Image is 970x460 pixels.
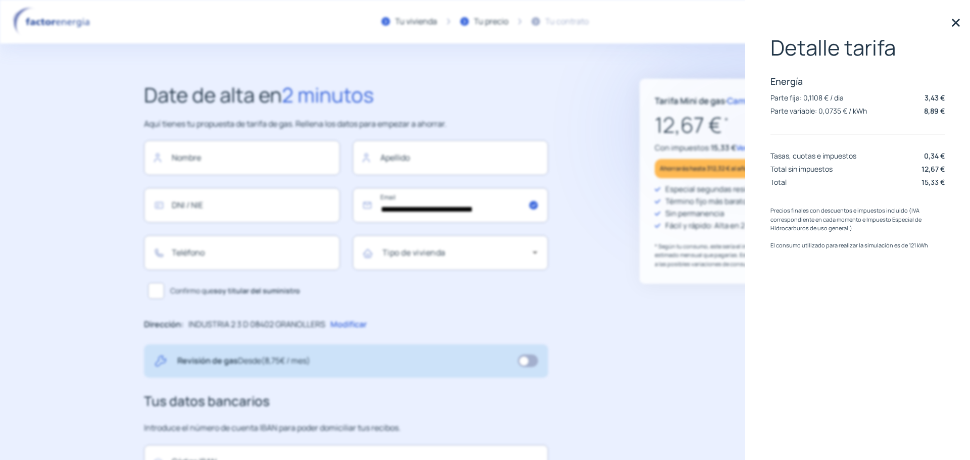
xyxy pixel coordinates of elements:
p: Fácil y rápido: Alta en 2 minutos [665,220,776,232]
p: Dirección: [144,318,183,331]
p: Revisión de gas [177,354,310,368]
img: tool.svg [154,354,167,368]
mat-label: Tipo de vivienda [382,247,446,258]
p: INDUSTRIA 2 3 D 08402 GRANOLLERS [188,318,325,331]
div: Tu contrato [545,15,589,28]
p: Modificar [330,318,367,331]
p: Tarifa Mini de gas · [655,94,762,108]
p: 15,33 € [922,177,945,187]
span: Desde (8,75€ / mes) [238,355,310,366]
p: Sin permanencia [665,208,724,220]
p: Energía [770,75,945,87]
p: Total sin impuestos [770,164,833,174]
p: Especial segundas residencias [665,183,774,195]
p: Parte variable: 0,0735 € / kWh [770,106,867,116]
p: Ahorrarás hasta 312,32 € al año [660,163,748,174]
p: Precios finales con descuentos e impuestos incluido (IVA correspondiente en cada momento e Impues... [770,206,945,233]
h3: Tus datos bancarios [144,391,548,412]
p: Tasas, cuotas e impuestos [770,151,856,161]
p: 0,34 € [924,150,945,161]
p: Detalle tarifa [770,35,945,60]
p: 3,43 € [925,92,945,103]
p: 12,67 € [922,164,945,174]
h2: Date de alta en [144,79,548,111]
p: Parte fija: 0,1108 € / dia [770,93,844,103]
p: Aquí tienes tu propuesta de tarifa de gas. Rellena los datos para empezar a ahorrar. [144,118,548,131]
p: 12,67 € [655,108,811,142]
p: Con impuestos: [655,142,811,154]
span: Cambiar [727,95,762,107]
p: * Según tu consumo, este sería el importe promedio estimado mensual que pagarías. Este importe qu... [655,242,811,269]
p: 8,89 € [924,106,945,116]
p: El consumo utilizado para realizar la simulación es de 121 kWh [770,241,945,250]
span: 2 minutos [282,81,374,109]
div: Tu precio [474,15,508,28]
span: 15,33 € [711,142,736,153]
p: Introduce el número de cuenta IBAN para poder domiciliar tus recibos. [144,422,548,435]
p: Término fijo más barato [665,195,747,208]
div: Tu vivienda [395,15,437,28]
span: Ver detalle [736,142,774,153]
p: Total [770,177,787,187]
img: logo factor [10,7,96,36]
span: Confirmo que [170,285,300,296]
b: soy titular del suministro [214,286,300,295]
